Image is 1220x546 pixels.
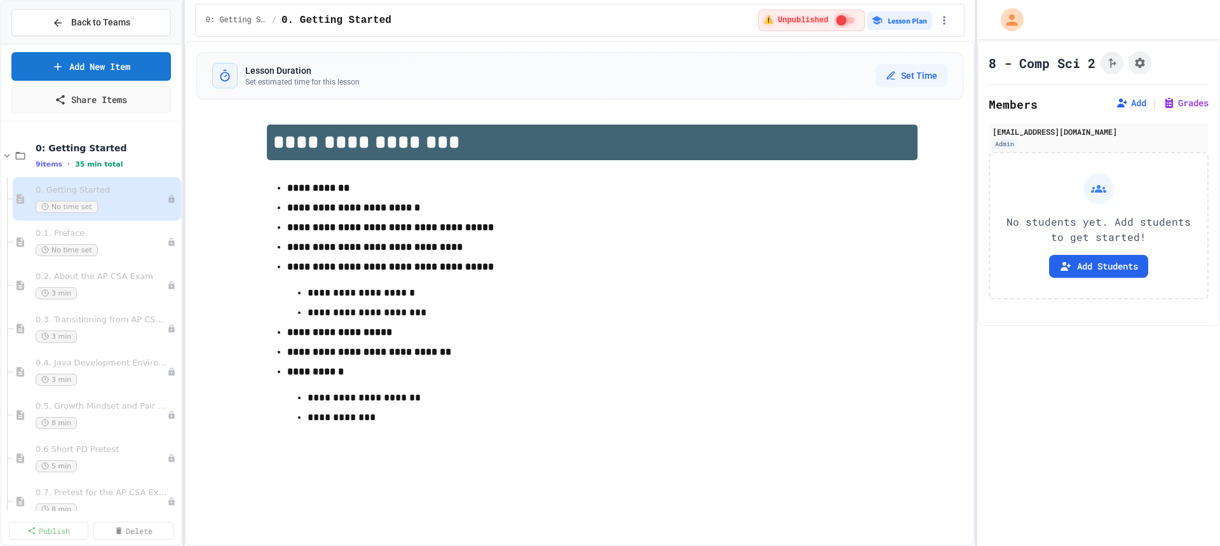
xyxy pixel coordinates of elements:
[71,16,130,29] span: Back to Teams
[36,503,77,515] span: 8 min
[993,139,1017,149] div: Admin
[876,64,947,87] button: Set Time
[1116,97,1146,109] button: Add
[167,454,176,463] div: Unpublished
[93,522,173,540] a: Delete
[36,488,167,498] span: 0.7. Pretest for the AP CSA Exam
[36,374,77,386] span: 3 min
[167,497,176,506] div: Unpublished
[36,142,179,154] span: 0: Getting Started
[36,185,167,196] span: 0. Getting Started
[36,244,98,256] span: No time set
[36,201,98,213] span: No time set
[36,271,167,282] span: 0.2. About the AP CSA Exam
[36,358,167,369] span: 0.4. Java Development Environments
[993,126,1205,137] div: [EMAIL_ADDRESS][DOMAIN_NAME]
[245,64,360,77] h3: Lesson Duration
[867,11,932,30] button: Lesson Plan
[36,444,167,455] span: 0.6 Short PD Pretest
[36,417,77,429] span: 8 min
[67,159,70,169] span: •
[758,10,864,31] div: ⚠️ Students cannot see this content! Click the toggle to publish it and make it visible to your c...
[167,281,176,290] div: Unpublished
[167,324,176,333] div: Unpublished
[167,411,176,420] div: Unpublished
[36,460,77,472] span: 5 min
[9,522,88,540] a: Publish
[167,238,176,247] div: Unpublished
[987,5,1027,34] div: My Account
[206,15,267,25] span: 0: Getting Started
[272,15,276,25] span: /
[281,13,391,28] span: 0. Getting Started
[1101,51,1123,74] button: Click to see fork details
[36,331,77,343] span: 3 min
[11,52,171,81] a: Add New Item
[989,54,1095,72] h1: 8 - Comp Sci 2
[764,15,828,25] span: ⚠️ Unpublished
[36,401,167,412] span: 0.5. Growth Mindset and Pair Programming
[1049,255,1148,278] button: Add Students
[11,86,171,113] a: Share Items
[167,195,176,203] div: Unpublished
[1163,97,1209,109] button: Grades
[1115,440,1207,494] iframe: chat widget
[1128,51,1151,74] button: Assignment Settings
[36,228,167,239] span: 0.1. Preface
[36,287,77,299] span: 3 min
[1167,495,1207,533] iframe: chat widget
[36,315,167,325] span: 0.3. Transitioning from AP CSP to AP CSA
[989,95,1038,113] h2: Members
[75,160,123,168] span: 35 min total
[167,367,176,376] div: Unpublished
[245,77,360,87] p: Set estimated time for this lesson
[1151,95,1158,111] span: |
[36,160,62,168] span: 9 items
[1000,214,1197,245] p: No students yet. Add students to get started!
[11,9,171,36] button: Back to Teams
